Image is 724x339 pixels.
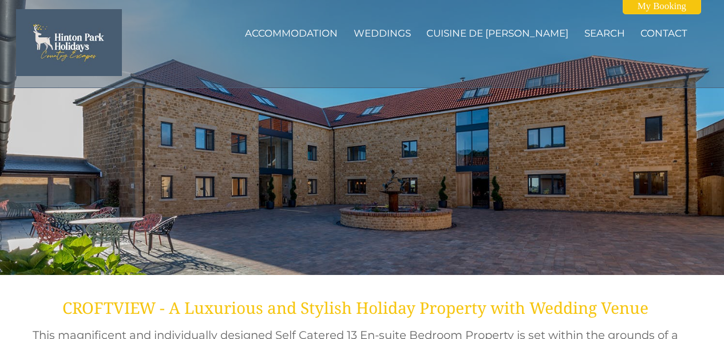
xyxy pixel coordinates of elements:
[640,27,687,39] a: Contact
[23,297,687,318] h1: CROFTVIEW - A Luxurious and Stylish Holiday Property with Wedding Venue
[245,27,338,39] a: Accommodation
[426,27,568,39] a: Cuisine de [PERSON_NAME]
[16,9,122,75] img: Hinton Park Holidays Ltd
[584,27,625,39] a: Search
[354,27,411,39] a: Weddings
